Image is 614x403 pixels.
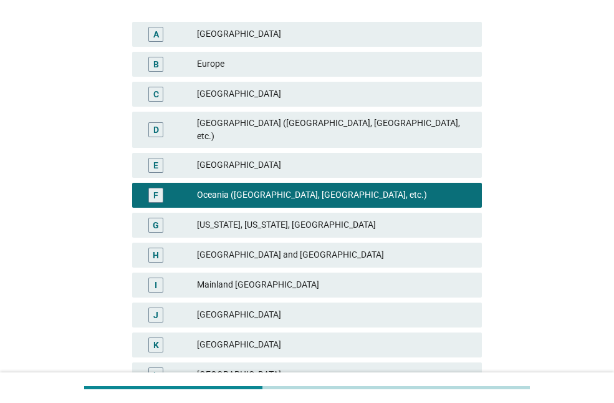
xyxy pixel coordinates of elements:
div: [GEOGRAPHIC_DATA] [197,308,472,323]
div: [GEOGRAPHIC_DATA] [197,337,472,352]
div: [GEOGRAPHIC_DATA] [197,27,472,42]
div: Mainland [GEOGRAPHIC_DATA] [197,278,472,293]
div: J [153,308,158,321]
div: [GEOGRAPHIC_DATA] ([GEOGRAPHIC_DATA], [GEOGRAPHIC_DATA], etc.) [197,117,472,143]
div: [US_STATE], [US_STATE], [GEOGRAPHIC_DATA] [197,218,472,233]
div: [GEOGRAPHIC_DATA] [197,367,472,382]
div: E [153,158,158,172]
div: K [153,338,159,351]
div: H [153,248,159,261]
div: B [153,57,159,70]
div: G [153,218,159,231]
div: D [153,123,159,136]
div: [GEOGRAPHIC_DATA] [197,158,472,173]
div: Oceania ([GEOGRAPHIC_DATA], [GEOGRAPHIC_DATA], etc.) [197,188,472,203]
div: C [153,87,159,100]
div: L [153,368,158,381]
div: F [153,188,158,201]
div: [GEOGRAPHIC_DATA] [197,87,472,102]
div: [GEOGRAPHIC_DATA] and [GEOGRAPHIC_DATA] [197,248,472,263]
div: I [155,278,157,291]
div: A [153,27,159,41]
div: Europe [197,57,472,72]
